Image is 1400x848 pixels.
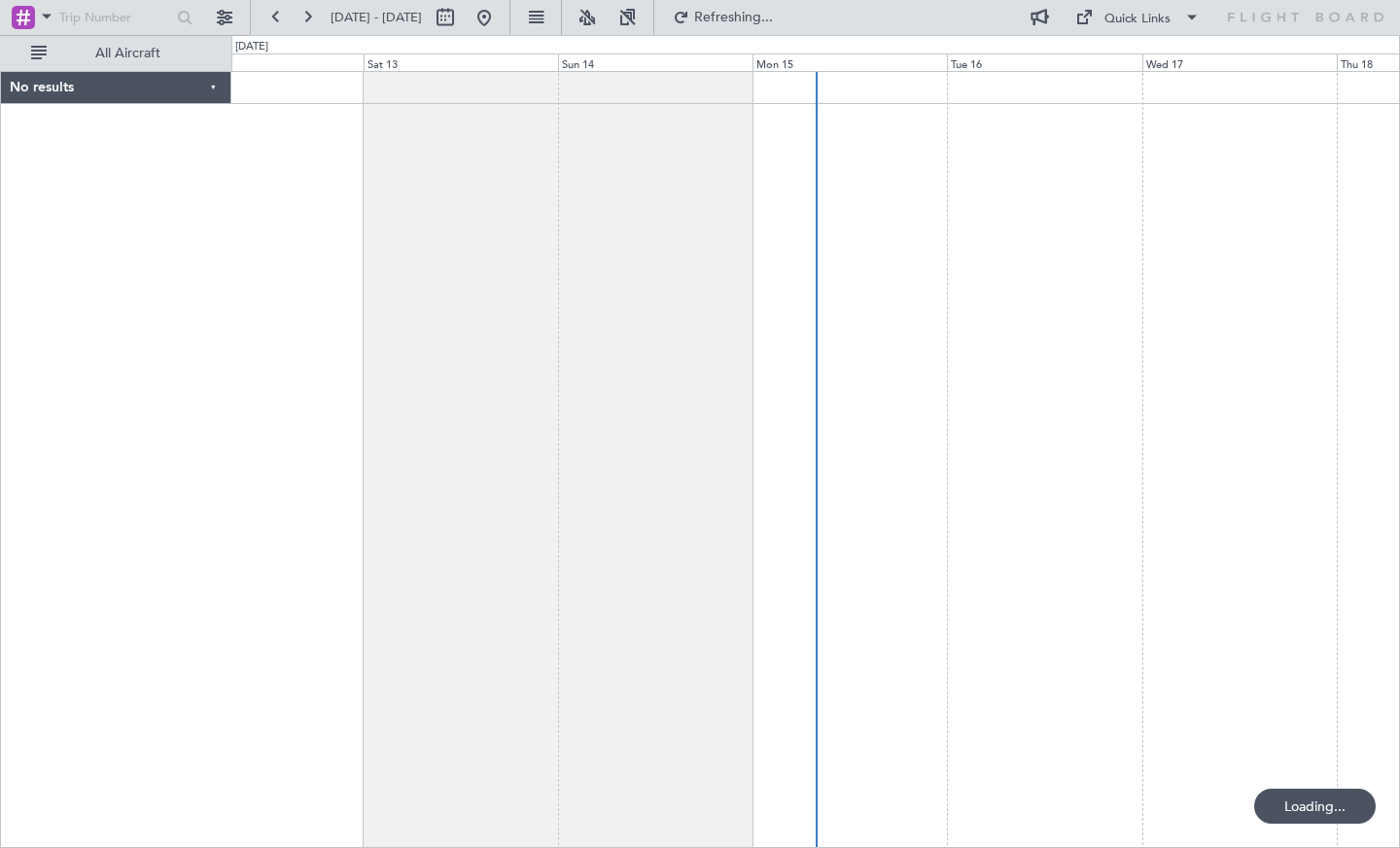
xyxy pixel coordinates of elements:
[1254,789,1376,824] div: Loading...
[1066,2,1209,33] button: Quick Links
[235,39,268,55] div: [DATE]
[1142,53,1337,71] div: Wed 17
[21,38,211,69] button: All Aircraft
[51,47,205,60] span: All Aircraft
[558,53,752,71] div: Sun 14
[331,9,422,26] span: [DATE] - [DATE]
[947,53,1141,71] div: Tue 16
[664,2,781,33] button: Refreshing...
[693,11,775,24] span: Refreshing...
[752,53,947,71] div: Mon 15
[1104,10,1171,29] div: Quick Links
[168,53,363,71] div: Fri 12
[59,3,171,32] input: Trip Number
[364,53,558,71] div: Sat 13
